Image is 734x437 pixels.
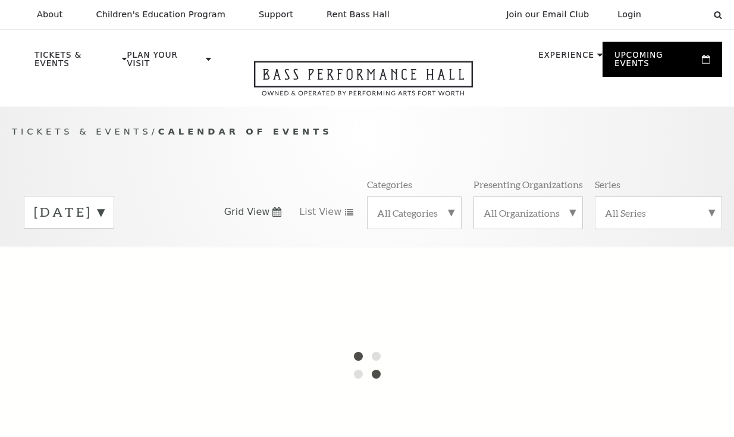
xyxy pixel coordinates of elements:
[605,207,712,219] label: All Series
[614,51,699,74] p: Upcoming Events
[538,51,594,65] p: Experience
[595,178,620,191] p: Series
[96,10,225,20] p: Children's Education Program
[484,207,573,219] label: All Organizations
[367,178,412,191] p: Categories
[37,10,62,20] p: About
[12,126,152,136] span: Tickets & Events
[34,203,104,221] label: [DATE]
[12,124,722,139] p: /
[127,51,203,74] p: Plan Your Visit
[224,205,270,218] span: Grid View
[34,51,119,74] p: Tickets & Events
[158,126,333,136] span: Calendar of Events
[377,207,451,219] label: All Categories
[660,9,702,20] select: Select:
[299,205,341,218] span: List View
[259,10,293,20] p: Support
[473,178,583,191] p: Presenting Organizations
[327,10,390,20] p: Rent Bass Hall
